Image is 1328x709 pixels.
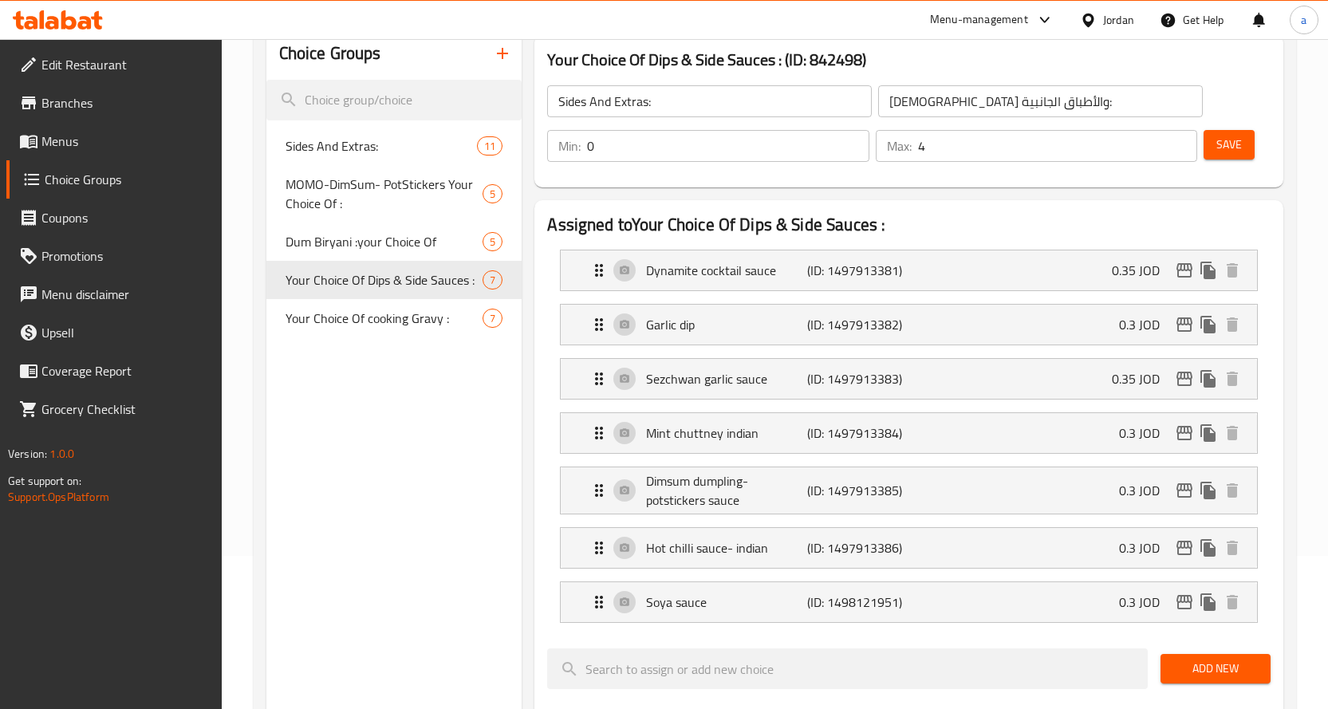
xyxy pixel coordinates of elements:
[1172,367,1196,391] button: edit
[561,582,1257,622] div: Expand
[547,47,1271,73] h3: Your Choice Of Dips & Side Sauces : (ID: 842498)
[1220,590,1244,614] button: delete
[41,93,209,112] span: Branches
[286,309,483,328] span: Your Choice Of cooking Gravy :
[6,237,222,275] a: Promotions
[279,41,381,65] h2: Choice Groups
[266,165,522,223] div: MOMO-DimSum- PotStickers Your Choice Of :5
[646,538,807,557] p: Hot chilli sauce- indian
[646,315,807,334] p: Garlic dip
[6,275,222,313] a: Menu disclaimer
[1196,536,1220,560] button: duplicate
[1220,258,1244,282] button: delete
[561,528,1257,568] div: Expand
[561,359,1257,399] div: Expand
[646,261,807,280] p: Dynamite cocktail sauce
[41,323,209,342] span: Upsell
[1172,258,1196,282] button: edit
[477,136,502,156] div: Choices
[1119,315,1172,334] p: 0.3 JOD
[1172,536,1196,560] button: edit
[1220,367,1244,391] button: delete
[41,361,209,380] span: Coverage Report
[41,132,209,151] span: Menus
[1196,590,1220,614] button: duplicate
[478,139,502,154] span: 11
[286,232,483,251] span: Dum Biryani :your Choice Of
[547,352,1271,406] li: Expand
[1119,538,1172,557] p: 0.3 JOD
[6,199,222,237] a: Coupons
[483,273,502,288] span: 7
[1196,421,1220,445] button: duplicate
[547,460,1271,521] li: Expand
[1196,367,1220,391] button: duplicate
[547,575,1271,629] li: Expand
[483,187,502,202] span: 5
[930,10,1028,30] div: Menu-management
[286,270,483,290] span: Your Choice Of Dips & Side Sauces :
[807,261,915,280] p: (ID: 1497913381)
[1220,536,1244,560] button: delete
[807,369,915,388] p: (ID: 1497913383)
[41,285,209,304] span: Menu disclaimer
[1161,654,1271,683] button: Add New
[266,261,522,299] div: Your Choice Of Dips & Side Sauces :7
[45,170,209,189] span: Choice Groups
[646,423,807,443] p: Mint chuttney indian
[547,648,1148,689] input: search
[1119,593,1172,612] p: 0.3 JOD
[1220,313,1244,337] button: delete
[6,390,222,428] a: Grocery Checklist
[286,136,478,156] span: Sides And Extras:
[266,80,522,120] input: search
[646,369,807,388] p: Sezchwan garlic sauce
[49,443,74,464] span: 1.0.0
[6,122,222,160] a: Menus
[286,175,483,213] span: MOMO-DimSum- PotStickers Your Choice Of :
[8,443,47,464] span: Version:
[807,538,915,557] p: (ID: 1497913386)
[483,270,502,290] div: Choices
[558,136,581,156] p: Min:
[1172,421,1196,445] button: edit
[6,352,222,390] a: Coverage Report
[1112,369,1172,388] p: 0.35 JOD
[1196,313,1220,337] button: duplicate
[266,299,522,337] div: Your Choice Of cooking Gravy :7
[1172,479,1196,502] button: edit
[1103,11,1134,29] div: Jordan
[1204,130,1255,160] button: Save
[483,311,502,326] span: 7
[6,160,222,199] a: Choice Groups
[6,84,222,122] a: Branches
[41,246,209,266] span: Promotions
[646,593,807,612] p: Soya sauce
[807,423,915,443] p: (ID: 1497913384)
[807,481,915,500] p: (ID: 1497913385)
[1196,258,1220,282] button: duplicate
[41,400,209,419] span: Grocery Checklist
[1119,481,1172,500] p: 0.3 JOD
[807,593,915,612] p: (ID: 1498121951)
[1173,659,1258,679] span: Add New
[483,232,502,251] div: Choices
[1301,11,1306,29] span: a
[266,127,522,165] div: Sides And Extras:11
[483,234,502,250] span: 5
[547,406,1271,460] li: Expand
[483,309,502,328] div: Choices
[1220,421,1244,445] button: delete
[547,243,1271,297] li: Expand
[547,521,1271,575] li: Expand
[887,136,912,156] p: Max:
[561,250,1257,290] div: Expand
[1220,479,1244,502] button: delete
[41,55,209,74] span: Edit Restaurant
[1216,135,1242,155] span: Save
[561,305,1257,345] div: Expand
[8,486,109,507] a: Support.OpsPlatform
[1196,479,1220,502] button: duplicate
[266,223,522,261] div: Dum Biryani :your Choice Of5
[8,471,81,491] span: Get support on:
